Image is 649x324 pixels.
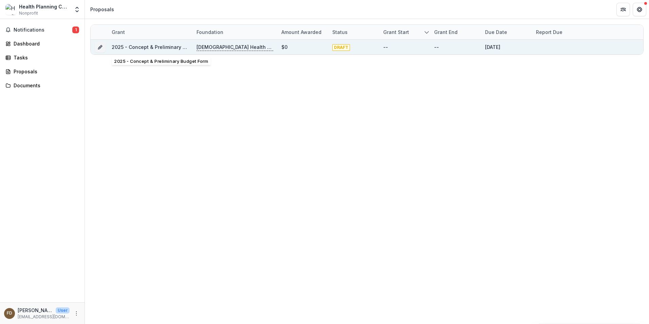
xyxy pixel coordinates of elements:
[532,29,567,36] div: Report Due
[7,311,12,316] div: Flora Davis
[14,27,72,33] span: Notifications
[14,54,76,61] div: Tasks
[112,44,212,50] a: 2025 - Concept & Preliminary Budget Form
[192,29,227,36] div: Foundation
[430,25,481,39] div: Grant end
[481,25,532,39] div: Due Date
[3,38,82,49] a: Dashboard
[192,25,277,39] div: Foundation
[379,25,430,39] div: Grant start
[532,25,583,39] div: Report Due
[56,307,70,313] p: User
[14,82,76,89] div: Documents
[430,29,462,36] div: Grant end
[72,3,82,16] button: Open entity switcher
[328,29,352,36] div: Status
[424,30,429,35] svg: sorted descending
[3,66,82,77] a: Proposals
[72,309,80,318] button: More
[434,43,439,51] div: --
[18,314,70,320] p: [EMAIL_ADDRESS][DOMAIN_NAME]
[19,3,70,10] div: Health Planning Council Of Northeast [US_STATE] Inc
[485,43,500,51] div: [DATE]
[277,29,326,36] div: Amount awarded
[281,43,288,51] div: $0
[14,40,76,47] div: Dashboard
[197,43,273,51] p: [DEMOGRAPHIC_DATA] Health Community Health & Well Being
[328,25,379,39] div: Status
[90,6,114,13] div: Proposals
[3,24,82,35] button: Notifications1
[95,42,106,53] button: Grant 03517539-f2ed-417d-ba07-ceed9dd4ece2
[72,26,79,33] span: 1
[14,68,76,75] div: Proposals
[277,25,328,39] div: Amount awarded
[88,4,117,14] nav: breadcrumb
[633,3,646,16] button: Get Help
[108,25,192,39] div: Grant
[481,29,511,36] div: Due Date
[379,29,413,36] div: Grant start
[5,4,16,15] img: Health Planning Council Of Northeast Florida Inc
[3,52,82,63] a: Tasks
[108,29,129,36] div: Grant
[383,43,388,51] div: --
[18,307,53,314] p: [PERSON_NAME]
[616,3,630,16] button: Partners
[3,80,82,91] a: Documents
[332,44,350,51] span: DRAFT
[19,10,38,16] span: Nonprofit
